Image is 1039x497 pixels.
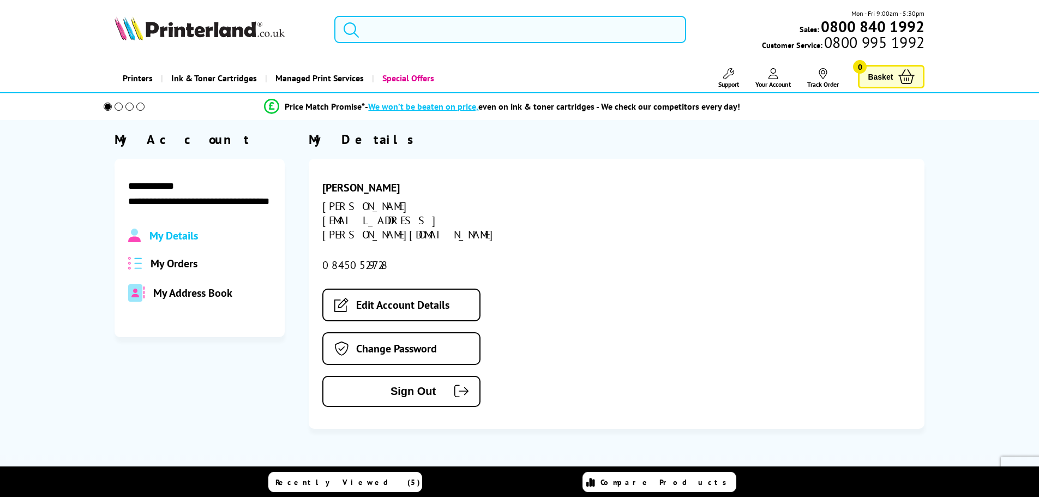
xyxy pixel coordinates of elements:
[128,257,142,270] img: all-order.svg
[309,131,924,148] div: My Details
[275,477,421,487] span: Recently Viewed (5)
[600,477,732,487] span: Compare Products
[822,37,924,47] span: 0800 995 1992
[322,181,517,195] div: [PERSON_NAME]
[285,101,365,112] span: Price Match Promise*
[322,199,517,242] div: [PERSON_NAME][EMAIL_ADDRESS][PERSON_NAME][DOMAIN_NAME]
[365,101,740,112] div: - even on ink & toner cartridges - We check our competitors every day!
[322,258,517,272] div: 08450529728
[149,229,198,243] span: My Details
[115,16,285,40] img: Printerland Logo
[368,101,478,112] span: We won’t be beaten on price,
[372,64,442,92] a: Special Offers
[265,64,372,92] a: Managed Print Services
[851,8,924,19] span: Mon - Fri 9:00am - 5:30pm
[322,376,481,407] button: Sign Out
[807,68,839,88] a: Track Order
[819,21,924,32] a: 0800 840 1992
[762,37,924,50] span: Customer Service:
[161,64,265,92] a: Ink & Toner Cartridges
[582,472,736,492] a: Compare Products
[718,80,739,88] span: Support
[322,289,481,321] a: Edit Account Details
[800,24,819,34] span: Sales:
[128,229,141,243] img: Profile.svg
[718,68,739,88] a: Support
[115,464,925,481] h2: Why buy from us?
[268,472,422,492] a: Recently Viewed (5)
[115,64,161,92] a: Printers
[868,69,893,84] span: Basket
[153,286,232,300] span: My Address Book
[821,16,924,37] b: 0800 840 1992
[128,284,145,302] img: address-book-duotone-solid.svg
[115,16,321,43] a: Printerland Logo
[340,385,436,398] span: Sign Out
[853,60,867,74] span: 0
[858,65,924,88] a: Basket 0
[115,131,285,148] div: My Account
[322,332,481,365] a: Change Password
[755,80,791,88] span: Your Account
[171,64,257,92] span: Ink & Toner Cartridges
[755,68,791,88] a: Your Account
[151,256,197,271] span: My Orders
[89,97,916,116] li: modal_Promise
